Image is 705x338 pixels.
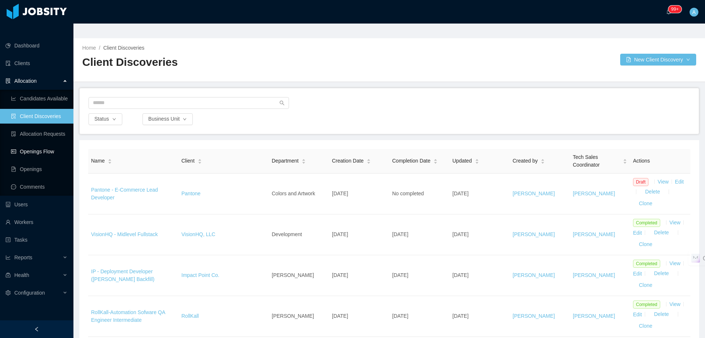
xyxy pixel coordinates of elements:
button: Clone [633,198,658,210]
a: icon: file-textOpenings [11,162,68,177]
span: Completed [633,260,660,268]
i: icon: caret-down [434,161,438,163]
i: icon: caret-down [623,161,627,163]
span: / [99,45,100,51]
i: icon: caret-down [198,161,202,163]
button: icon: file-addNew Client Discoverydown [620,54,696,65]
td: [DATE] [329,214,389,255]
i: icon: caret-up [434,158,438,160]
i: icon: caret-up [623,158,627,160]
a: [PERSON_NAME] [513,191,555,196]
a: icon: idcardOpenings Flow [11,144,68,159]
div: Sort [301,158,306,163]
i: icon: solution [6,78,11,83]
span: Completed [633,219,660,227]
a: Pantone [181,191,200,196]
span: A [692,8,695,17]
td: [DATE] [329,255,389,296]
div: Sort [433,158,438,163]
td: [DATE] [329,174,389,214]
a: RollKall-Automation Sofware QA Engineer Intermediate [91,309,165,323]
a: Edit [633,230,642,235]
a: Impact Point Co. [181,272,220,278]
a: RollKall [181,313,199,319]
span: Department [272,157,299,165]
button: Clone [633,239,658,250]
td: Colors and Artwork [269,174,329,214]
a: [PERSON_NAME] [573,313,615,319]
a: icon: messageComments [11,179,68,194]
i: icon: caret-up [541,158,545,160]
span: Tech Sales Coordinator [573,153,620,169]
i: icon: setting [6,290,11,295]
a: icon: line-chartCandidates Available [11,91,68,106]
button: Clone [633,320,658,332]
div: Sort [108,158,112,163]
a: icon: robotUsers [6,197,68,212]
a: [PERSON_NAME] [513,272,555,278]
a: View [669,220,680,225]
i: icon: caret-up [302,158,306,160]
span: Name [91,157,105,165]
td: [PERSON_NAME] [269,255,329,296]
button: Delete [648,309,675,320]
a: [PERSON_NAME] [513,231,555,237]
button: Business Uniticon: down [142,113,193,125]
span: Actions [633,158,650,164]
td: [DATE] [389,296,449,337]
span: Client Discoveries [103,45,144,51]
i: icon: caret-up [367,158,371,160]
i: icon: caret-down [475,161,479,163]
a: Edit [675,179,684,185]
a: icon: profileTasks [6,232,68,247]
a: icon: userWorkers [6,215,68,230]
td: [DATE] [329,296,389,337]
div: Sort [198,158,202,163]
a: [PERSON_NAME] [573,272,615,278]
i: icon: caret-down [108,161,112,163]
a: icon: file-doneAllocation Requests [11,127,68,141]
h2: Client Discoveries [82,55,389,70]
div: Sort [540,158,545,163]
a: Edit [633,311,642,317]
a: [PERSON_NAME] [513,313,555,319]
i: icon: medicine-box [6,273,11,278]
span: Configuration [14,290,45,296]
td: [DATE] [449,255,510,296]
td: [DATE] [389,255,449,296]
a: Pantone - E-Commerce Lead Developer [91,187,158,200]
i: icon: caret-down [302,161,306,163]
span: Client [181,157,195,165]
button: Statusicon: down [88,113,122,125]
span: Created by [513,157,538,165]
i: icon: caret-down [541,161,545,163]
a: Home [82,45,96,51]
a: VisionHQ - Midlevel Fullstack [91,231,158,237]
i: icon: caret-down [367,161,371,163]
td: [DATE] [389,214,449,255]
button: Clone [633,280,658,291]
a: [PERSON_NAME] [573,191,615,196]
span: Updated [452,157,472,165]
i: icon: caret-up [198,158,202,160]
a: Edit [633,270,642,276]
td: Development [269,214,329,255]
i: icon: caret-up [475,158,479,160]
div: Sort [366,158,371,163]
a: icon: file-searchClient Discoveries [11,109,68,124]
a: icon: pie-chartDashboard [6,38,68,53]
span: Health [14,272,29,278]
a: VisionHQ, LLC [181,231,215,237]
span: Creation Date [332,157,364,165]
td: No completed [389,174,449,214]
a: View [658,179,669,185]
td: [DATE] [449,214,510,255]
span: Completed [633,300,660,309]
a: IP - Deployment Developer ([PERSON_NAME] Backfill) [91,268,155,282]
a: View [669,260,680,266]
div: Sort [475,158,479,163]
td: [DATE] [449,174,510,214]
span: Draft [633,178,648,186]
div: Sort [623,158,627,163]
button: Delete [639,186,666,198]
